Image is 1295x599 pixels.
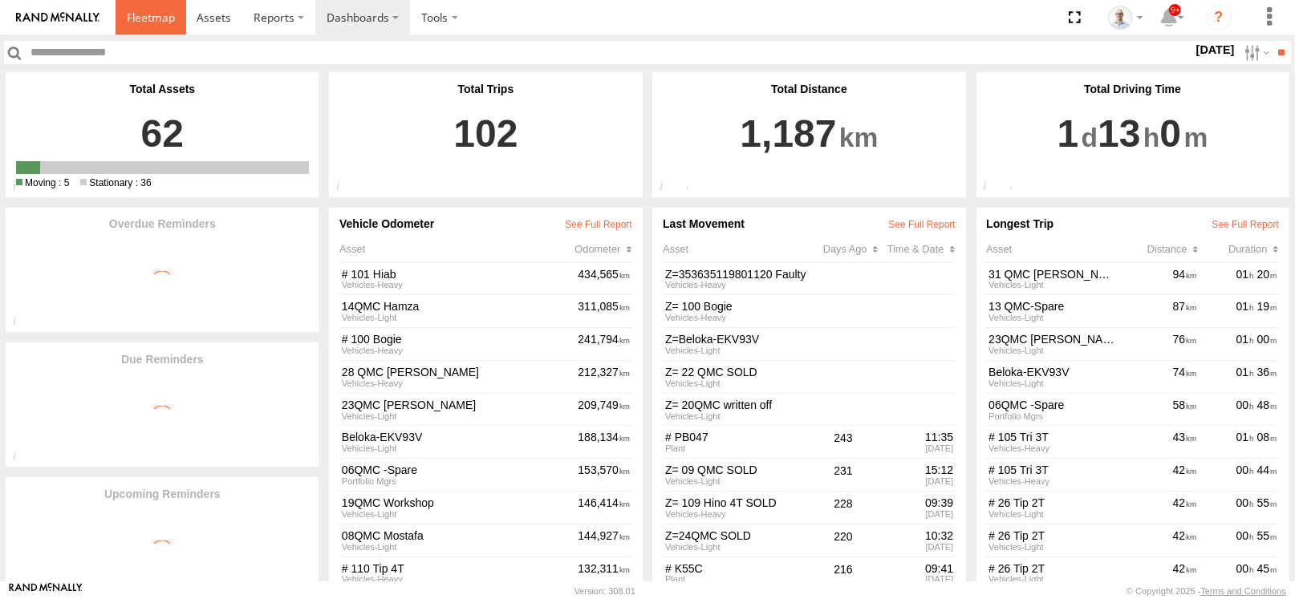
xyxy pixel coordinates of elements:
a: Z=Beloka-EKV93V [665,333,809,346]
div: Plant [665,575,809,584]
div: Total Active/Deployed Assets [6,180,40,197]
div: 58 [1118,396,1199,423]
div: Version: 308.01 [574,586,635,596]
div: 216 [811,560,875,586]
div: 144,927 [576,527,632,553]
a: 08QMC Mostafa [342,529,574,543]
div: Vehicles-Light [989,379,1116,388]
div: Total Trips [339,83,632,95]
div: 132,311 [576,560,632,586]
span: 00 [1257,333,1277,346]
div: Asset [663,243,823,255]
div: Click to Sort [1118,243,1199,255]
div: [DATE] [878,444,953,453]
a: 62 [16,95,309,157]
div: 146,414 [576,494,632,520]
a: # 26 Tip 2T [989,529,1116,543]
div: Vehicles-Light [989,575,1116,584]
span: 55 [1257,496,1277,509]
a: 23QMC [PERSON_NAME] [989,333,1116,346]
a: 19QMC Workshop [342,496,574,510]
div: Total driving time by Assets [976,180,1011,197]
div: Vehicles-Heavy [665,281,809,289]
span: 45 [1257,562,1277,575]
span: 44 [1257,463,1277,476]
div: Kurt Byers [1102,6,1149,30]
div: 43 [1118,429,1199,455]
a: Visit our Website [9,583,83,599]
div: 42 [1118,461,1199,488]
span: 36 [1257,366,1277,378]
div: 220 [811,527,875,553]
div: Total Distance [663,83,956,95]
a: # 26 Tip 2T [989,496,1116,510]
div: 42 [1118,494,1199,520]
span: 08 [1257,431,1277,443]
div: 10:32 [878,529,953,543]
a: Z= 09 QMC SOLD [665,463,809,477]
div: Vehicles-Light [665,477,809,486]
label: [DATE] [1193,41,1238,59]
a: 31 QMC [PERSON_NAME] [989,268,1116,281]
div: View Group Details [342,314,574,322]
div: View Group Details [342,346,574,355]
span: 01 [1236,431,1254,443]
span: 1 [1058,95,1098,172]
div: 153,570 [576,461,632,488]
a: # 105 Tri 3T [989,431,1116,444]
div: [DATE] [878,510,953,519]
div: View Group Details [342,444,574,453]
span: 00 [1236,463,1254,476]
span: 36 [80,177,151,188]
div: View Group Details [342,575,574,584]
a: Z= 109 Hino 4T SOLD [665,496,809,510]
span: 00 [1236,496,1254,509]
div: [DATE] [878,543,953,552]
a: 14QMC Hamza [342,300,574,314]
div: Portfolio Mgrs [989,412,1116,421]
div: View Group Details [342,412,574,421]
a: 1 13 0 [986,95,1279,157]
span: 01 [1236,268,1254,281]
div: View Group Details [342,379,574,388]
div: View Group Details [342,281,574,289]
div: View Group Details [342,477,574,486]
div: Vehicles-Light [665,379,809,388]
div: 228 [811,494,875,520]
div: 76 [1118,330,1199,357]
div: Asset [339,243,574,255]
div: Click to Sort [887,243,956,255]
span: 01 [1236,366,1254,378]
span: 20 [1257,268,1277,281]
div: Vehicles-Light [989,510,1116,519]
div: Vehicles-Light [989,346,1116,355]
a: Beloka-EKV93V [989,366,1116,379]
a: Terms and Conditions [1201,586,1286,596]
div: Total completed Trips within the selected period [329,180,363,197]
a: Z= 22 QMC SOLD [665,366,809,379]
a: Z=353635119801120 Faulty [665,268,809,281]
div: 94 [1118,265,1199,292]
a: 06QMC -Spare [989,399,1116,412]
div: Vehicles-Heavy [989,477,1116,486]
a: # PB047 [665,431,809,444]
div: Asset [986,243,1118,255]
div: Vehicles-Heavy [665,510,809,519]
div: 09:41 [878,562,953,576]
span: 01 [1236,333,1254,346]
div: Vehicles-Light [989,281,1116,289]
a: 28 QMC [PERSON_NAME] [342,366,574,379]
span: 00 [1236,399,1254,411]
div: 15:12 [878,463,953,477]
div: 74 [1118,363,1199,390]
a: Z= 100 Bogie [665,300,809,314]
span: 01 [1236,300,1254,313]
div: Longest Trip [986,217,1279,230]
span: 0 [1160,95,1208,172]
div: © Copyright 2025 - [1127,586,1286,596]
div: [DATE] [878,477,953,486]
span: 48 [1257,399,1277,411]
div: 87 [1118,298,1199,325]
div: Last Movement [663,217,956,230]
span: 00 [1236,529,1254,542]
